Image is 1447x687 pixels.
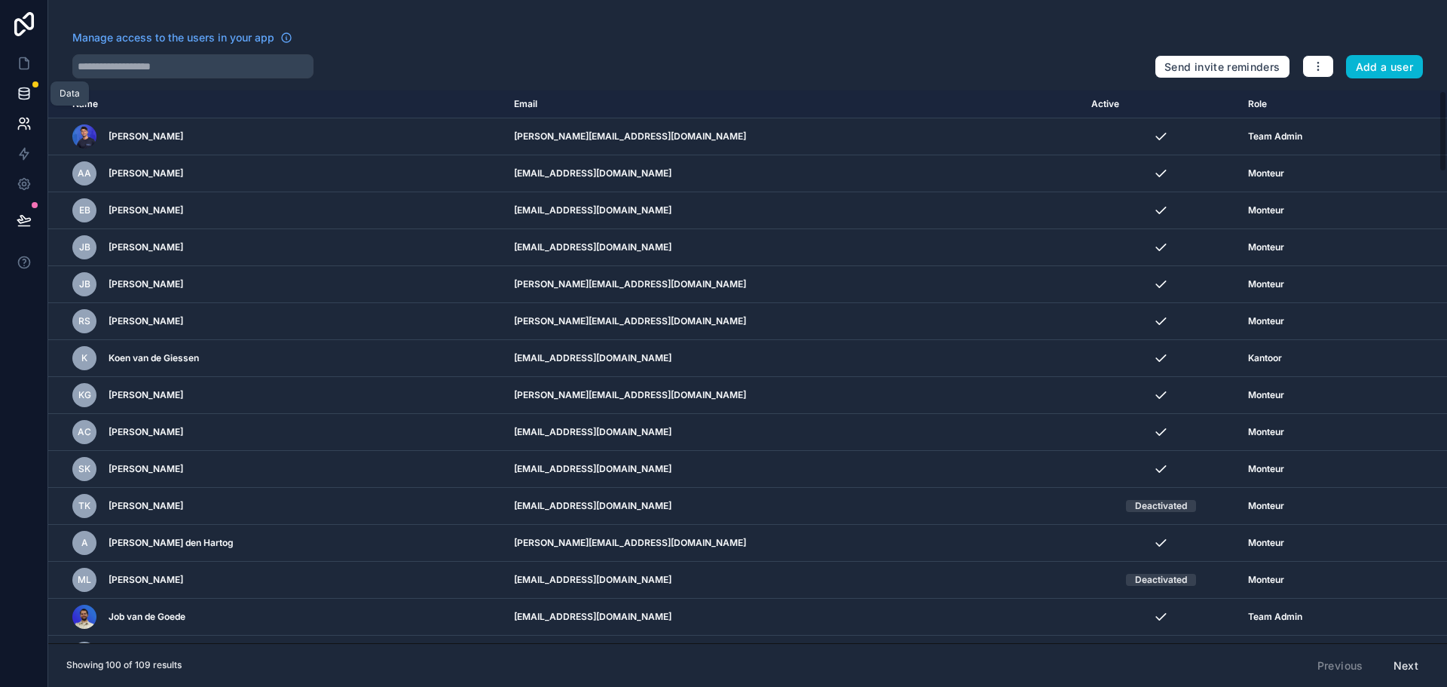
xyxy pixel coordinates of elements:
span: Monteur [1248,241,1284,253]
span: Monteur [1248,167,1284,179]
span: AA [78,167,91,179]
td: [PERSON_NAME][EMAIL_ADDRESS][DOMAIN_NAME] [505,636,1082,673]
td: [EMAIL_ADDRESS][DOMAIN_NAME] [505,414,1082,451]
span: Manage access to the users in your app [72,30,274,45]
span: TK [78,500,90,512]
td: [EMAIL_ADDRESS][DOMAIN_NAME] [505,599,1082,636]
span: A [81,537,88,549]
td: [PERSON_NAME][EMAIL_ADDRESS][DOMAIN_NAME] [505,377,1082,414]
td: [EMAIL_ADDRESS][DOMAIN_NAME] [505,229,1082,266]
td: [EMAIL_ADDRESS][DOMAIN_NAME] [505,192,1082,229]
span: Monteur [1248,537,1284,549]
td: [EMAIL_ADDRESS][DOMAIN_NAME] [505,340,1082,377]
span: Job van de Goede [109,611,185,623]
button: Next [1383,653,1429,679]
span: [PERSON_NAME] [109,167,183,179]
th: Active [1082,90,1239,118]
td: [PERSON_NAME][EMAIL_ADDRESS][DOMAIN_NAME] [505,525,1082,562]
span: Monteur [1248,574,1284,586]
span: SK [78,463,90,475]
span: [PERSON_NAME] [109,574,183,586]
span: [PERSON_NAME] den Hartog [109,537,234,549]
span: [PERSON_NAME] [109,500,183,512]
span: [PERSON_NAME] [109,426,183,438]
th: Email [505,90,1082,118]
td: [PERSON_NAME][EMAIL_ADDRESS][DOMAIN_NAME] [505,118,1082,155]
td: [PERSON_NAME][EMAIL_ADDRESS][DOMAIN_NAME] [505,303,1082,340]
span: [PERSON_NAME] [109,278,183,290]
span: Monteur [1248,389,1284,401]
span: [PERSON_NAME] [109,204,183,216]
td: [EMAIL_ADDRESS][DOMAIN_NAME] [505,451,1082,488]
span: Monteur [1248,500,1284,512]
span: K [81,352,87,364]
td: [EMAIL_ADDRESS][DOMAIN_NAME] [505,488,1082,525]
td: [EMAIL_ADDRESS][DOMAIN_NAME] [505,562,1082,599]
td: [PERSON_NAME][EMAIL_ADDRESS][DOMAIN_NAME] [505,266,1082,303]
span: [PERSON_NAME] [109,315,183,327]
span: Kantoor [1248,352,1282,364]
span: Monteur [1248,315,1284,327]
span: Koen van de Giessen [109,352,199,364]
span: [PERSON_NAME] [109,241,183,253]
button: Send invite reminders [1155,55,1289,79]
th: Name [48,90,505,118]
span: Monteur [1248,278,1284,290]
div: Data [60,87,80,100]
div: Deactivated [1135,500,1187,512]
span: KG [78,389,91,401]
div: scrollable content [48,90,1447,643]
span: Team Admin [1248,130,1302,143]
span: JB [79,278,90,290]
span: RS [78,315,90,327]
span: Showing 100 of 109 results [66,659,182,671]
span: Team Admin [1248,611,1302,623]
span: [PERSON_NAME] [109,463,183,475]
span: Monteur [1248,463,1284,475]
span: [PERSON_NAME] [109,389,183,401]
span: JB [79,241,90,253]
th: Role [1239,90,1387,118]
span: Monteur [1248,204,1284,216]
button: Add a user [1346,55,1424,79]
span: [PERSON_NAME] [109,130,183,143]
span: Monteur [1248,426,1284,438]
a: Manage access to the users in your app [72,30,292,45]
span: EB [79,204,90,216]
span: ML [78,574,91,586]
td: [EMAIL_ADDRESS][DOMAIN_NAME] [505,155,1082,192]
span: AC [78,426,91,438]
div: Deactivated [1135,574,1187,586]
